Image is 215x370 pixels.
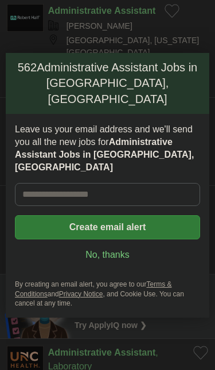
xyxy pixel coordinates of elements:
a: Terms & Conditions [15,280,171,298]
div: By creating an email alert, you agree to our and , and Cookie Use. You can cancel at any time. [6,280,209,318]
button: Create email alert [15,215,200,239]
label: Leave us your email address and we'll send you all the new jobs for [15,123,200,174]
a: Privacy Notice [59,290,103,298]
strong: Administrative Assistant Jobs in [GEOGRAPHIC_DATA], [GEOGRAPHIC_DATA] [15,137,194,172]
h2: Administrative Assistant Jobs in [GEOGRAPHIC_DATA], [GEOGRAPHIC_DATA] [6,53,209,115]
a: No, thanks [24,249,191,261]
span: 562 [18,60,37,76]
